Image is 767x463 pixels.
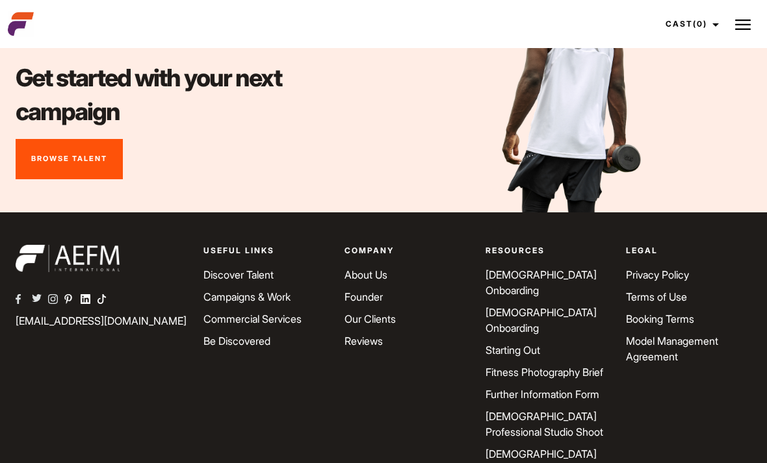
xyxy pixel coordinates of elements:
h2: Get started with your next campaign [16,61,376,129]
img: cropped-aefm-brand-fav-22-square.png [8,11,34,37]
a: Reviews [344,334,383,347]
a: Commercial Services [203,312,302,325]
p: Legal [626,245,751,257]
a: Founder [344,290,383,303]
a: AEFM Pinterest [64,292,81,308]
img: Burger icon [735,17,751,32]
a: Starting Out [486,344,540,357]
span: (0) [693,19,707,29]
a: Browse Talent [16,139,123,179]
p: Useful Links [203,245,329,257]
a: [DEMOGRAPHIC_DATA] Onboarding [486,268,597,297]
a: [EMAIL_ADDRESS][DOMAIN_NAME] [16,314,187,327]
a: Our Clients [344,312,396,325]
a: [DEMOGRAPHIC_DATA] Professional Studio Shoot [486,410,603,438]
a: Campaigns & Work [203,290,291,303]
a: [DEMOGRAPHIC_DATA] Onboarding [486,306,597,334]
a: AEFM TikTok [97,292,113,308]
a: About Us [344,268,387,281]
img: aefm-brand-22-white.png [16,245,120,272]
a: AEFM Instagram [48,292,64,308]
a: Be Discovered [203,334,270,347]
a: Discover Talent [203,268,274,281]
a: Fitness Photography Brief [486,366,603,379]
a: Terms of Use [626,290,687,303]
a: Cast(0) [654,6,727,42]
a: Privacy Policy [626,268,689,281]
p: Resources [486,245,611,257]
a: AEFM Linkedin [81,292,97,308]
a: Booking Terms [626,312,694,325]
a: AEFM Twitter [32,292,48,308]
p: Company [344,245,470,257]
a: AEFM Facebook [16,292,32,308]
a: Further Information Form [486,388,599,401]
a: Model Management Agreement [626,334,718,363]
